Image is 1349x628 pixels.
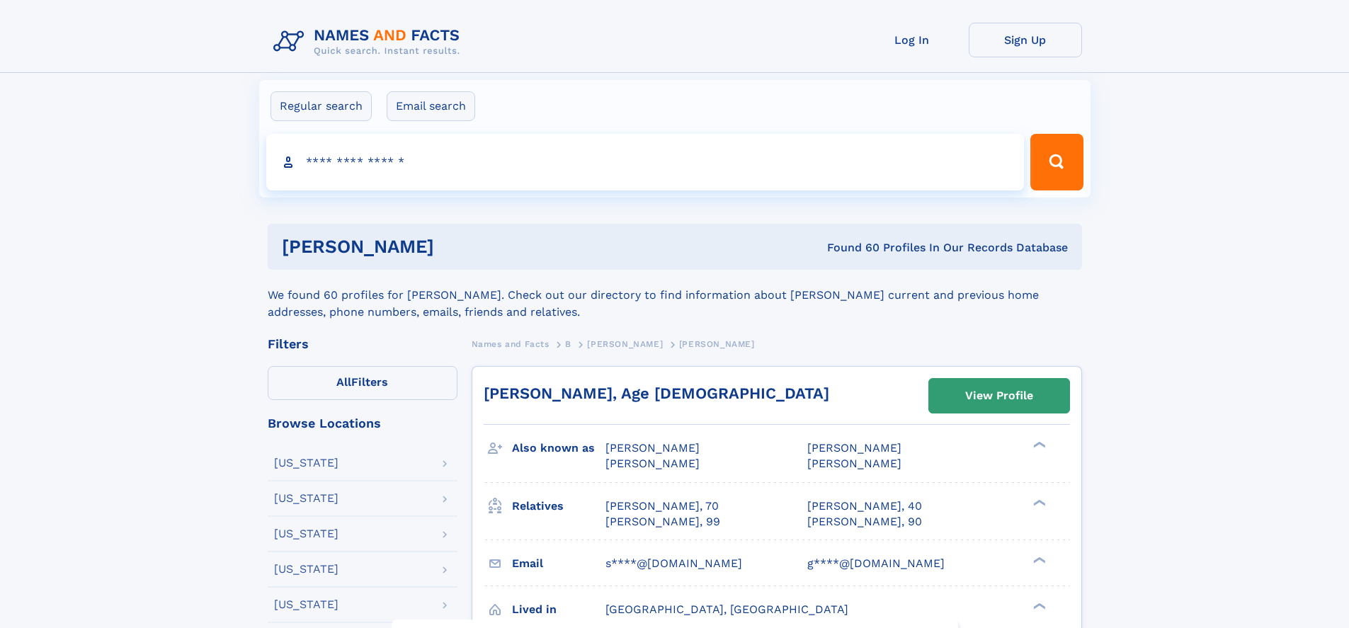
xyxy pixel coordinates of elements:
[271,91,372,121] label: Regular search
[1030,601,1047,610] div: ❯
[630,240,1068,256] div: Found 60 Profiles In Our Records Database
[512,552,605,576] h3: Email
[965,379,1033,412] div: View Profile
[605,498,719,514] a: [PERSON_NAME], 70
[605,457,700,470] span: [PERSON_NAME]
[969,23,1082,57] a: Sign Up
[679,339,755,349] span: [PERSON_NAME]
[512,494,605,518] h3: Relatives
[565,339,571,349] span: B
[855,23,969,57] a: Log In
[282,238,631,256] h1: [PERSON_NAME]
[274,599,338,610] div: [US_STATE]
[336,375,351,389] span: All
[1030,498,1047,507] div: ❯
[929,379,1069,413] a: View Profile
[268,417,457,430] div: Browse Locations
[807,514,922,530] a: [PERSON_NAME], 90
[268,270,1082,321] div: We found 60 profiles for [PERSON_NAME]. Check out our directory to find information about [PERSON...
[565,335,571,353] a: B
[605,441,700,455] span: [PERSON_NAME]
[1030,555,1047,564] div: ❯
[587,339,663,349] span: [PERSON_NAME]
[1030,440,1047,450] div: ❯
[268,366,457,400] label: Filters
[587,335,663,353] a: [PERSON_NAME]
[268,23,472,61] img: Logo Names and Facts
[472,335,550,353] a: Names and Facts
[484,384,829,402] a: [PERSON_NAME], Age [DEMOGRAPHIC_DATA]
[512,436,605,460] h3: Also known as
[807,441,901,455] span: [PERSON_NAME]
[266,134,1025,190] input: search input
[387,91,475,121] label: Email search
[807,457,901,470] span: [PERSON_NAME]
[1030,134,1083,190] button: Search Button
[807,498,922,514] a: [PERSON_NAME], 40
[605,514,720,530] a: [PERSON_NAME], 99
[274,564,338,575] div: [US_STATE]
[512,598,605,622] h3: Lived in
[268,338,457,350] div: Filters
[605,603,848,616] span: [GEOGRAPHIC_DATA], [GEOGRAPHIC_DATA]
[274,457,338,469] div: [US_STATE]
[274,493,338,504] div: [US_STATE]
[274,528,338,539] div: [US_STATE]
